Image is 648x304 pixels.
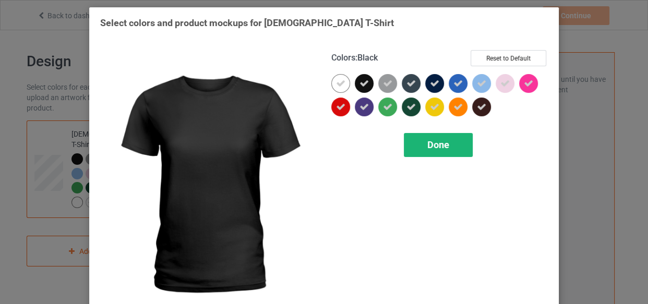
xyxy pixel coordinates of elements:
span: Select colors and product mockups for [DEMOGRAPHIC_DATA] T-Shirt [100,17,394,28]
span: Black [357,53,378,63]
button: Reset to Default [471,50,546,66]
h4: : [331,53,378,64]
span: Colors [331,53,355,63]
span: Done [427,139,449,150]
